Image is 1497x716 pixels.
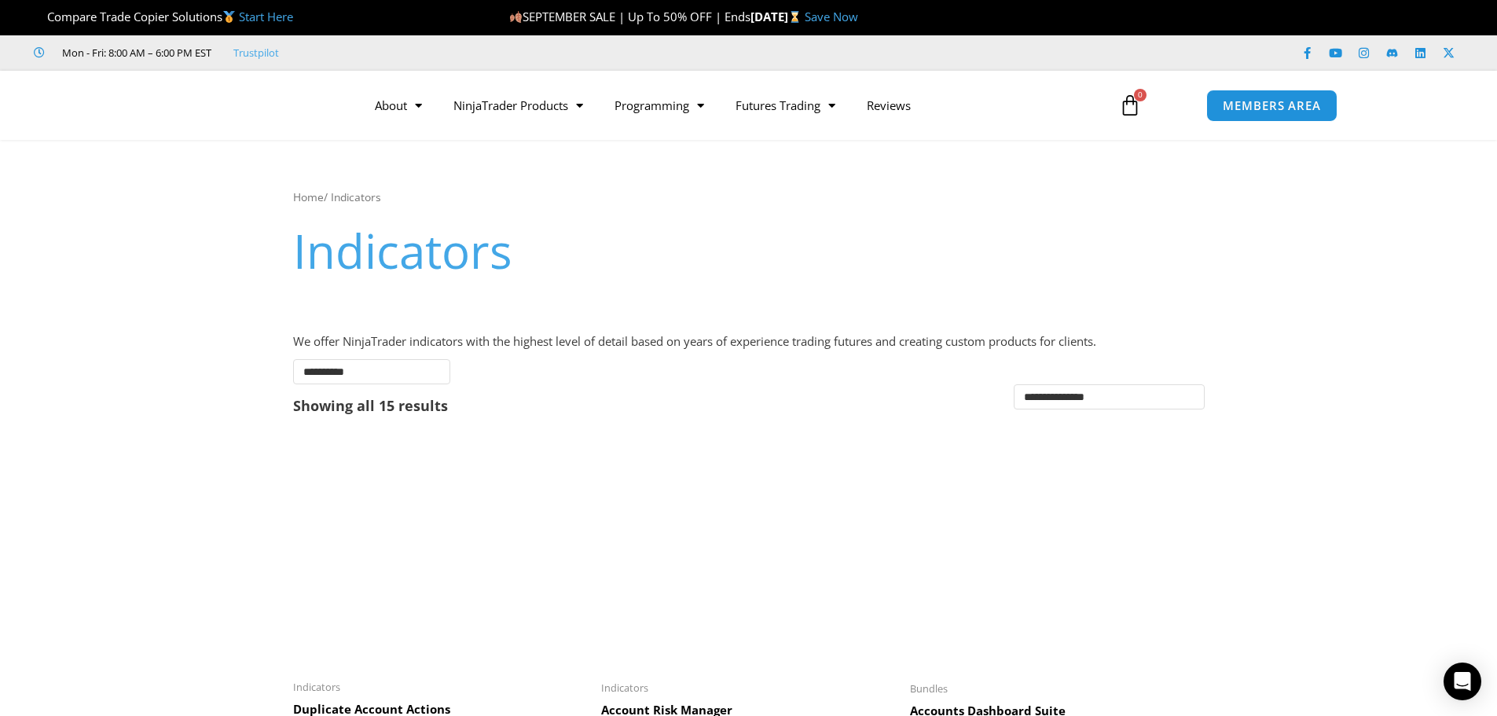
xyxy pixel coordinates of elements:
[438,87,599,123] a: NinjaTrader Products
[293,681,586,694] span: Indicators
[34,9,293,24] span: Compare Trade Copier Solutions
[510,11,522,23] img: 🍂
[160,77,328,134] img: LogoAI | Affordable Indicators – NinjaTrader
[293,187,1205,207] nav: Breadcrumb
[1095,83,1165,128] a: 0
[599,87,720,123] a: Programming
[233,43,279,62] a: Trustpilot
[359,87,1101,123] nav: Menu
[58,43,211,62] span: Mon - Fri: 8:00 AM – 6:00 PM EST
[601,681,894,695] span: Indicators
[789,11,801,23] img: ⌛
[223,11,235,23] img: 🥇
[1134,89,1147,101] span: 0
[35,11,46,23] img: 🏆
[1444,663,1481,700] div: Open Intercom Messenger
[851,87,926,123] a: Reviews
[1223,100,1321,112] span: MEMBERS AREA
[293,398,448,413] p: Showing all 15 results
[239,9,293,24] a: Start Here
[293,331,1205,353] p: We offer NinjaTrader indicators with the highest level of detail based on years of experience tra...
[1014,384,1205,409] select: Shop order
[805,9,858,24] a: Save Now
[293,189,324,204] a: Home
[359,87,438,123] a: About
[293,439,586,671] img: Duplicate Account Actions
[750,9,805,24] strong: [DATE]
[1206,90,1337,122] a: MEMBERS AREA
[293,218,1205,284] h1: Indicators
[509,9,750,24] span: SEPTEMBER SALE | Up To 50% OFF | Ends
[601,439,894,672] img: Account Risk Manager
[910,439,1203,672] img: Accounts Dashboard Suite
[910,682,1203,696] span: Bundles
[720,87,851,123] a: Futures Trading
